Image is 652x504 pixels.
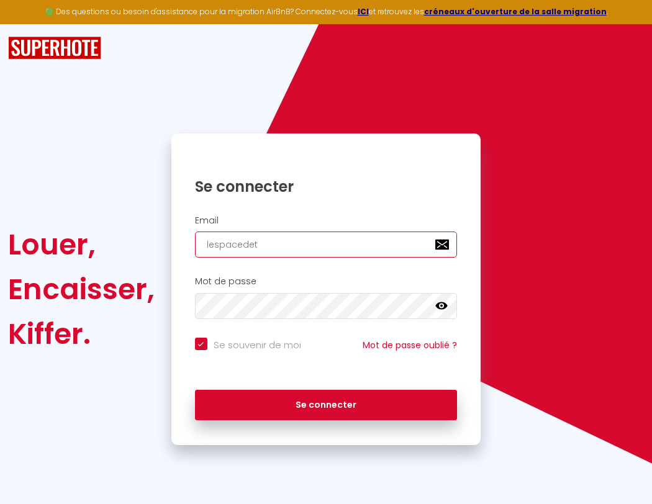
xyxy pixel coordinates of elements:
[424,6,607,17] a: créneaux d'ouverture de la salle migration
[358,6,369,17] a: ICI
[195,232,458,258] input: Ton Email
[195,215,458,226] h2: Email
[195,276,458,287] h2: Mot de passe
[195,390,458,421] button: Se connecter
[10,5,47,42] button: Ouvrir le widget de chat LiveChat
[195,177,458,196] h1: Se connecter
[363,339,457,351] a: Mot de passe oublié ?
[8,222,155,267] div: Louer,
[8,312,155,356] div: Kiffer.
[8,37,101,60] img: SuperHote logo
[8,267,155,312] div: Encaisser,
